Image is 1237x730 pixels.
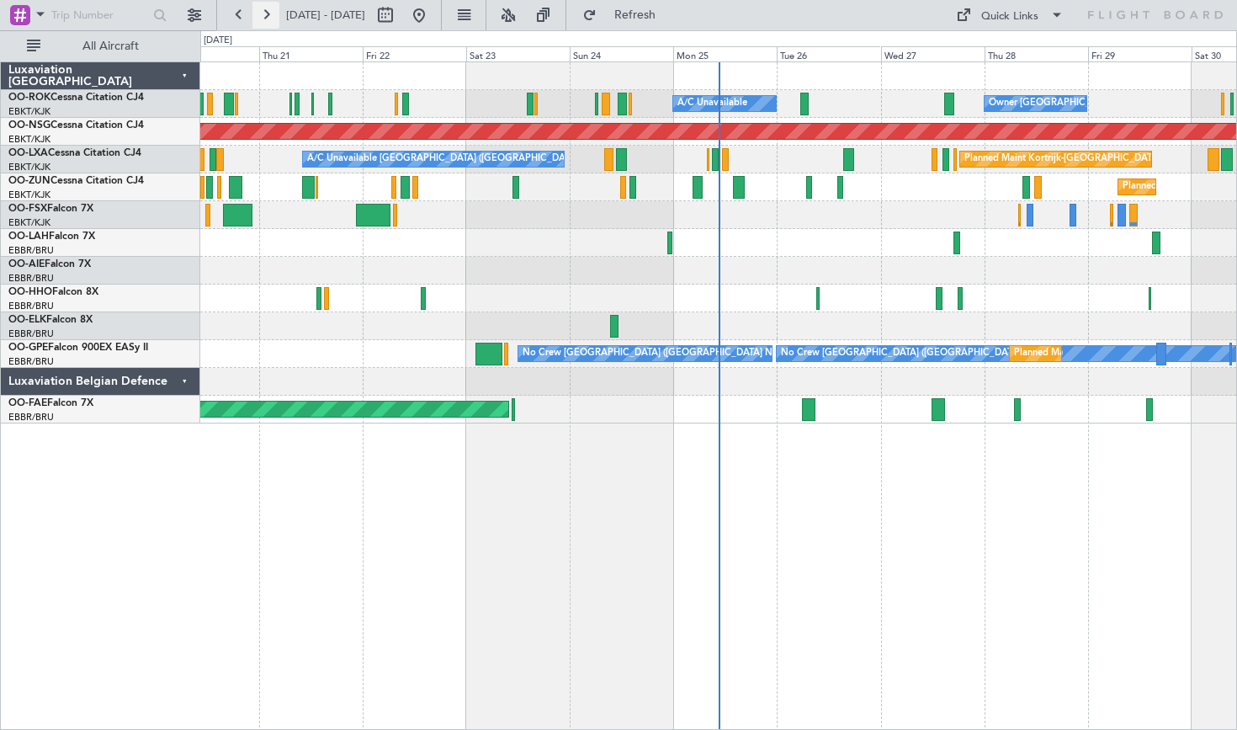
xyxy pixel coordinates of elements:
[44,40,178,52] span: All Aircraft
[8,315,46,325] span: OO-ELK
[8,204,47,214] span: OO-FSX
[8,176,144,186] a: OO-ZUNCessna Citation CJ4
[466,46,570,61] div: Sat 23
[989,91,1216,116] div: Owner [GEOGRAPHIC_DATA]-[GEOGRAPHIC_DATA]
[8,355,54,368] a: EBBR/BRU
[8,176,50,186] span: OO-ZUN
[8,232,95,242] a: OO-LAHFalcon 7X
[8,189,50,201] a: EBKT/KJK
[981,8,1038,25] div: Quick Links
[570,46,673,61] div: Sun 24
[8,287,52,297] span: OO-HHO
[777,46,880,61] div: Tue 26
[881,46,985,61] div: Wed 27
[8,216,50,229] a: EBKT/KJK
[8,148,48,158] span: OO-LXA
[8,343,148,353] a: OO-GPEFalcon 900EX EASy II
[8,161,50,173] a: EBKT/KJK
[8,204,93,214] a: OO-FSXFalcon 7X
[8,287,98,297] a: OO-HHOFalcon 8X
[8,259,45,269] span: OO-AIE
[600,9,671,21] span: Refresh
[8,300,54,312] a: EBBR/BRU
[8,148,141,158] a: OO-LXACessna Citation CJ4
[259,46,363,61] div: Thu 21
[8,272,54,285] a: EBBR/BRU
[8,105,50,118] a: EBKT/KJK
[307,147,620,172] div: A/C Unavailable [GEOGRAPHIC_DATA] ([GEOGRAPHIC_DATA] National)
[964,147,1160,172] div: Planned Maint Kortrijk-[GEOGRAPHIC_DATA]
[575,2,676,29] button: Refresh
[8,411,54,424] a: EBBR/BRU
[363,46,466,61] div: Fri 22
[8,398,93,408] a: OO-FAEFalcon 7X
[8,93,144,103] a: OO-ROKCessna Citation CJ4
[781,341,1063,366] div: No Crew [GEOGRAPHIC_DATA] ([GEOGRAPHIC_DATA] National)
[19,33,183,60] button: All Aircraft
[8,133,50,146] a: EBKT/KJK
[948,2,1072,29] button: Quick Links
[523,341,804,366] div: No Crew [GEOGRAPHIC_DATA] ([GEOGRAPHIC_DATA] National)
[8,315,93,325] a: OO-ELKFalcon 8X
[8,244,54,257] a: EBBR/BRU
[8,120,144,131] a: OO-NSGCessna Citation CJ4
[8,259,91,269] a: OO-AIEFalcon 7X
[8,232,49,242] span: OO-LAH
[677,91,747,116] div: A/C Unavailable
[985,46,1088,61] div: Thu 28
[155,46,258,61] div: Wed 20
[8,328,54,340] a: EBBR/BRU
[8,93,50,103] span: OO-ROK
[286,8,365,23] span: [DATE] - [DATE]
[1088,46,1192,61] div: Fri 29
[204,34,232,48] div: [DATE]
[8,398,47,408] span: OO-FAE
[8,120,50,131] span: OO-NSG
[8,343,48,353] span: OO-GPE
[673,46,777,61] div: Mon 25
[51,3,148,28] input: Trip Number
